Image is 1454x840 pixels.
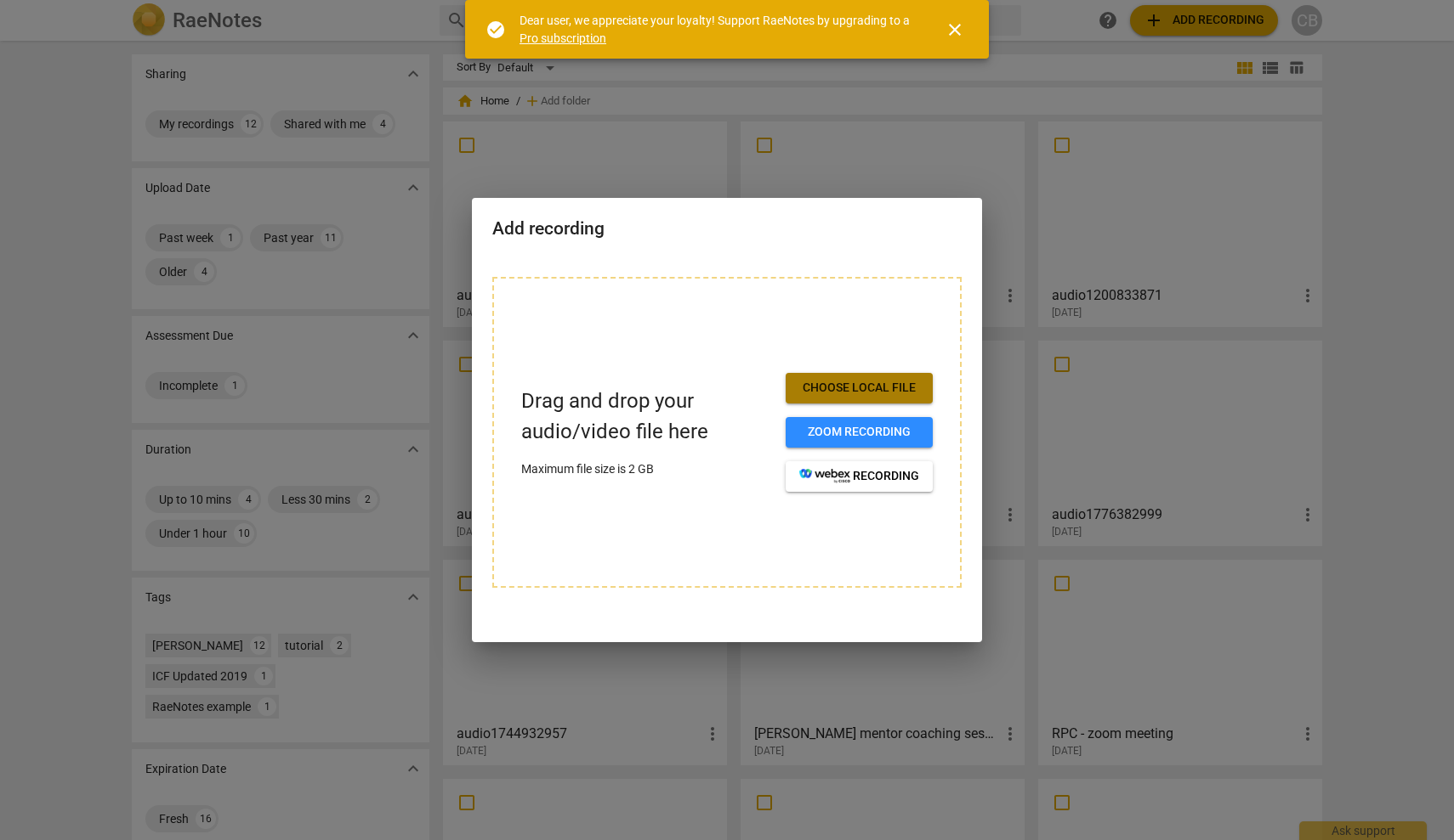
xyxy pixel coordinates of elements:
[492,218,962,240] h2: Add recording
[786,373,933,403] button: Choose local file
[521,460,772,478] p: Maximum file size is 2 GB
[934,9,975,50] button: Close
[945,20,965,40] span: close
[520,31,606,45] a: Pro subscription
[799,468,919,485] span: recording
[786,417,933,448] button: Zoom recording
[786,461,933,492] button: recording
[520,12,914,47] div: Dear user, we appreciate your loyalty! Support RaeNotes by upgrading to a
[799,424,919,441] span: Zoom recording
[799,380,919,397] span: Choose local file
[486,20,506,40] span: check_circle
[521,386,772,446] p: Drag and drop your audio/video file here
